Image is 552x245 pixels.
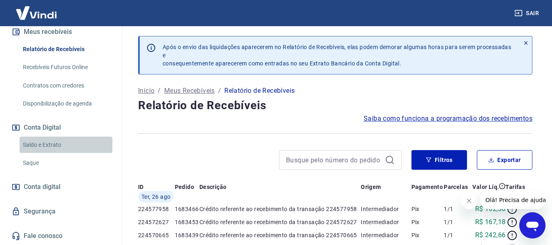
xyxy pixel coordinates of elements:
[164,86,215,96] a: Meus Recebíveis
[5,6,69,12] span: Olá! Precisa de ajuda?
[20,41,112,58] a: Relatório de Recebíveis
[24,181,60,193] span: Conta digital
[10,119,112,137] button: Conta Digital
[163,43,513,67] p: Após o envio das liquidações aparecerem no Relatório de Recebíveis, elas podem demorar algumas ho...
[199,218,361,226] p: Crédito referente ao recebimento da transação 224572627
[10,23,112,41] button: Meus recebíveis
[199,205,361,213] p: Crédito referente ao recebimento da transação 224577958
[224,86,295,96] p: Relatório de Recebíveis
[444,218,469,226] p: 1/1
[472,183,499,191] p: Valor Líq.
[361,218,411,226] p: Intermediador
[175,183,194,191] p: Pedido
[141,193,170,201] span: Ter, 26 ago
[138,183,144,191] p: ID
[20,155,112,171] a: Saque
[138,97,532,114] h4: Relatório de Recebíveis
[20,95,112,112] a: Disponibilização de agenda
[364,114,532,124] a: Saiba como funciona a programação dos recebimentos
[361,205,411,213] p: Intermediador
[20,59,112,76] a: Recebíveis Futuros Online
[411,218,444,226] p: Pix
[10,227,112,245] a: Fale conosco
[411,231,444,239] p: Pix
[199,183,227,191] p: Descrição
[477,150,532,170] button: Exportar
[138,231,175,239] p: 224570665
[411,183,443,191] p: Pagamento
[505,183,525,191] p: Tarifas
[138,218,175,226] p: 224572627
[286,154,382,166] input: Busque pelo número do pedido
[461,193,477,209] iframe: Fechar mensagem
[411,150,467,170] button: Filtros
[20,77,112,94] a: Contratos com credores
[480,191,545,209] iframe: Mensagem da empresa
[475,217,506,227] p: R$ 167,18
[411,205,444,213] p: Pix
[10,0,63,25] img: Vindi
[475,230,506,240] p: R$ 242,66
[10,178,112,196] a: Conta digital
[444,205,469,213] p: 1/1
[175,218,199,226] p: 1683453
[20,137,112,153] a: Saldo e Extrato
[158,86,161,96] p: /
[175,205,199,213] p: 1683466
[475,204,506,214] p: R$ 102,38
[361,231,411,239] p: Intermediador
[175,231,199,239] p: 1683439
[513,6,542,21] button: Sair
[10,202,112,220] a: Segurança
[361,183,381,191] p: Origem
[444,231,469,239] p: 1/1
[519,212,545,238] iframe: Botão para abrir a janela de mensagens
[199,231,361,239] p: Crédito referente ao recebimento da transação 224570665
[138,205,175,213] p: 224577958
[444,183,468,191] p: Parcelas
[218,86,221,96] p: /
[138,86,154,96] a: Início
